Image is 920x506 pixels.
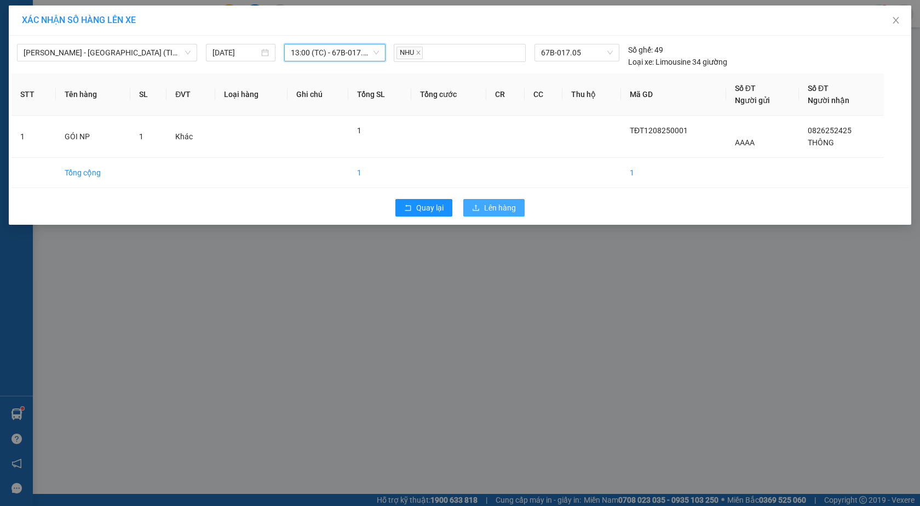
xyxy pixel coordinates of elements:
[166,116,215,158] td: Khác
[463,199,525,217] button: uploadLên hàng
[892,16,900,25] span: close
[166,73,215,116] th: ĐVT
[735,96,770,105] span: Người gửi
[541,44,613,61] span: 67B-017.05
[628,44,653,56] span: Số ghế:
[486,73,524,116] th: CR
[130,73,167,116] th: SL
[472,204,480,213] span: upload
[808,138,834,147] span: THÔNG
[416,202,444,214] span: Quay lại
[24,44,191,61] span: Hồ Chí Minh - Tân Châu (TIỀN)
[56,116,130,158] td: GÓI NP
[22,15,136,25] span: XÁC NHẬN SỐ HÀNG LÊN XE
[348,73,411,116] th: Tổng SL
[525,73,562,116] th: CC
[808,126,852,135] span: 0826252425
[628,44,663,56] div: 49
[56,73,130,116] th: Tên hàng
[881,5,911,36] button: Close
[12,73,56,116] th: STT
[139,132,143,141] span: 1
[735,84,756,93] span: Số ĐT
[484,202,516,214] span: Lên hàng
[357,126,361,135] span: 1
[808,96,849,105] span: Người nhận
[395,199,452,217] button: rollbackQuay lại
[396,47,423,59] span: NHU
[212,47,260,59] input: 12/08/2025
[411,73,486,116] th: Tổng cước
[630,126,688,135] span: TĐT1208250001
[416,50,421,55] span: close
[808,84,829,93] span: Số ĐT
[621,73,726,116] th: Mã GD
[735,138,755,147] span: AAAA
[215,73,287,116] th: Loại hàng
[404,204,412,213] span: rollback
[562,73,621,116] th: Thu hộ
[621,158,726,188] td: 1
[56,158,130,188] td: Tổng cộng
[348,158,411,188] td: 1
[628,56,654,68] span: Loại xe:
[291,44,379,61] span: 13:00 (TC) - 67B-017.05
[628,56,727,68] div: Limousine 34 giường
[287,73,348,116] th: Ghi chú
[12,116,56,158] td: 1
